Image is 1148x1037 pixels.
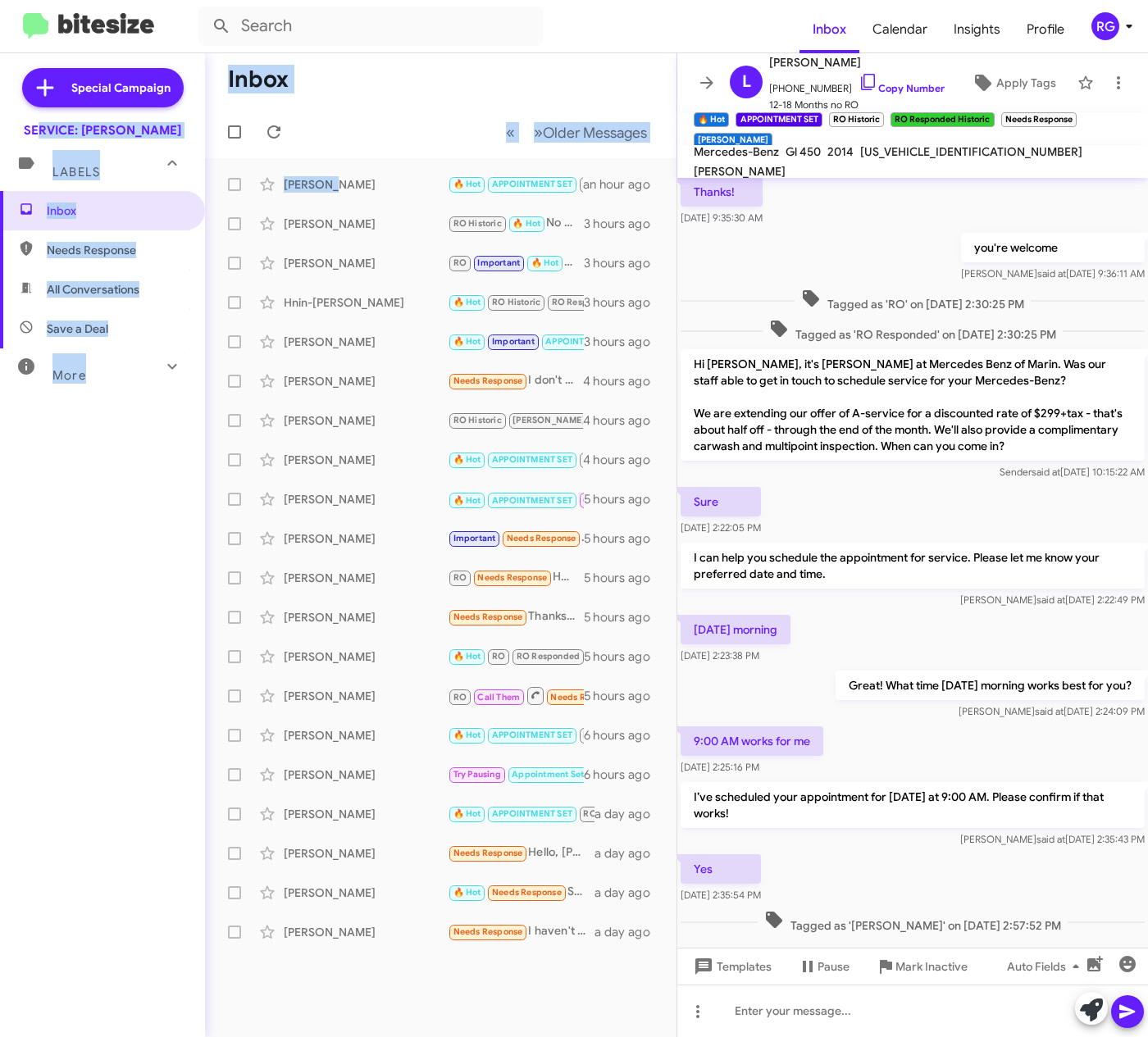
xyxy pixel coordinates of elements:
[818,952,850,981] span: Pause
[284,885,448,901] div: [PERSON_NAME]
[584,766,663,783] div: 6 hours ago
[584,255,663,271] div: 3 hours ago
[448,685,584,706] div: Inbound Call
[681,726,823,756] p: 9:00 AM works for me
[284,570,448,586] div: [PERSON_NAME]
[736,112,822,127] small: APPOINTMENT SET
[1014,6,1077,53] span: Profile
[492,887,562,898] span: Needs Response
[448,568,584,587] div: How much tire
[284,648,448,665] div: [PERSON_NAME]
[448,647,584,666] div: Hi [PERSON_NAME] Thank You for follow up and offering a deal.I need 2 tires only --Your team was ...
[448,450,583,469] div: I was in [GEOGRAPHIC_DATA][US_STATE] and took my Mercedes GLC 300 to the Mercedes Dealer in [GEOG...
[512,769,584,780] span: Appointment Set
[534,122,543,143] span: »
[786,144,821,159] span: Gl 450
[1037,267,1066,280] span: said at
[507,533,576,544] span: Needs Response
[742,69,751,95] span: L
[859,6,941,53] a: Calendar
[594,885,663,901] div: a day ago
[681,487,761,516] p: Sure
[584,570,663,586] div: 5 hours ago
[584,609,663,625] div: 5 hours ago
[583,412,663,429] div: 4 hours ago
[284,491,448,507] div: [PERSON_NAME]
[941,6,1014,53] span: Insights
[583,176,663,193] div: an hour ago
[961,267,1145,280] span: [PERSON_NAME] [DATE] 9:36:11 AM
[531,257,559,268] span: 🔥 Hot
[448,253,584,272] div: I understand, we also wash your vehicle and provide you a loaner . All are tires come with a 1 ye...
[694,133,772,148] small: [PERSON_NAME]
[1032,466,1060,478] span: said at
[453,218,502,229] span: RO Historic
[594,845,663,862] div: a day ago
[284,452,448,468] div: [PERSON_NAME]
[994,952,1099,981] button: Auto Fields
[769,52,945,72] span: [PERSON_NAME]
[758,910,1068,934] span: Tagged as '[PERSON_NAME]' on [DATE] 2:57:52 PM
[594,924,663,940] div: a day ago
[512,415,585,425] span: [PERSON_NAME]
[448,175,583,193] div: Yes
[545,336,626,347] span: APPOINTMENT SET
[681,543,1145,589] p: I can help you schedule the appointment for service. Please let me know your preferred date and t...
[284,688,448,704] div: [PERSON_NAME]
[681,615,790,644] p: [DATE] morning
[584,688,663,704] div: 5 hours ago
[1000,466,1145,478] span: Sender [DATE] 10:15:22 AM
[957,68,1069,98] button: Apply Tags
[24,122,181,139] div: SERVICE: [PERSON_NAME]
[448,332,584,351] div: no thank you
[1035,705,1064,717] span: said at
[448,214,584,233] div: No problem! Take your time, and let me know if you have any other questions.
[584,648,663,665] div: 5 hours ago
[284,176,448,193] div: [PERSON_NAME]
[453,336,481,347] span: 🔥 Hot
[453,730,481,740] span: 🔥 Hot
[681,211,763,224] span: [DATE] 9:35:30 AM
[453,375,523,386] span: Needs Response
[517,651,580,662] span: RO Responded
[448,607,584,626] div: Thanks! 🙂
[453,887,481,898] span: 🔥 Hot
[677,952,785,981] button: Templates
[829,112,884,127] small: RO Historic
[681,177,763,207] p: Thanks!
[1077,12,1130,40] button: RG
[453,769,501,780] span: Try Pausing
[1036,833,1065,845] span: said at
[284,609,448,625] div: [PERSON_NAME]
[453,454,481,465] span: 🔥 Hot
[512,218,540,229] span: 🔥 Hot
[448,725,584,744] div: I was in last week for new tires and alignment w [GEOGRAPHIC_DATA]
[453,257,467,268] span: RO
[52,368,86,383] span: More
[448,922,594,941] div: I haven't been in contact about bringing my car in.
[453,415,502,425] span: RO Historic
[448,804,594,823] div: Hi [PERSON_NAME],Just let me know a good day and time that works for you so we can pre-book the a...
[1007,952,1086,981] span: Auto Fields
[453,808,481,819] span: 🔥 Hot
[284,727,448,744] div: [PERSON_NAME]
[448,883,594,902] div: Sorry! One more question. My wife just told me the windshield fluid is leaking. How much to fix t...
[47,321,108,337] span: Save a Deal
[448,411,583,430] div: We can get these tires ordered and here [DATE]. Installation with a car wash usually takes about ...
[198,7,543,46] input: Search
[448,529,584,548] div: The car was there for over a week to have two stickers put on. Additionally, there is an over the...
[785,952,863,981] button: Pause
[584,216,663,232] div: 3 hours ago
[827,144,854,159] span: 2014
[497,116,657,149] nav: Page navigation example
[477,257,520,268] span: Important
[71,80,171,96] span: Special Campaign
[594,806,663,822] div: a day ago
[492,651,505,662] span: RO
[543,124,647,142] span: Older Messages
[284,373,448,389] div: [PERSON_NAME]
[453,612,523,622] span: Needs Response
[863,952,981,981] button: Mark Inactive
[496,116,525,149] button: Previous
[453,297,481,307] span: 🔥 Hot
